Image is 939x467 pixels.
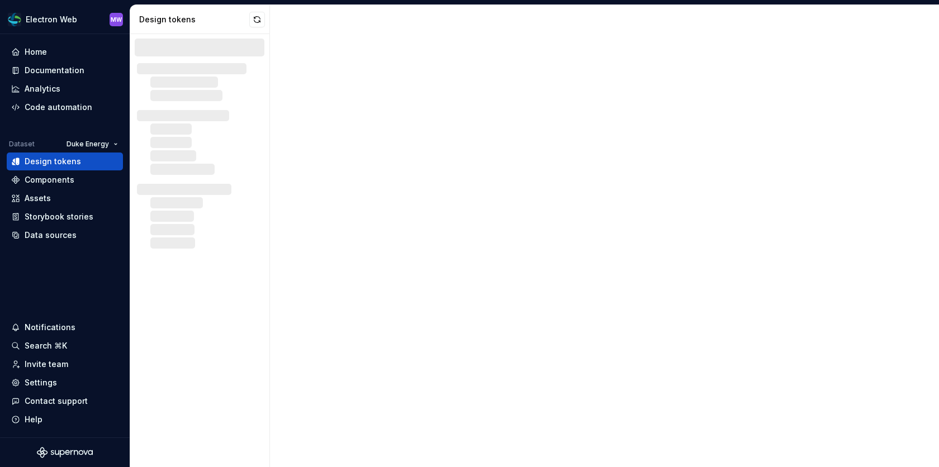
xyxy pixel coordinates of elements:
[7,171,123,189] a: Components
[7,189,123,207] a: Assets
[25,193,51,204] div: Assets
[25,414,42,425] div: Help
[25,340,67,351] div: Search ⌘K
[139,14,249,25] div: Design tokens
[25,65,84,76] div: Documentation
[7,411,123,428] button: Help
[7,337,123,355] button: Search ⌘K
[25,102,92,113] div: Code automation
[111,15,122,24] div: MW
[37,447,93,458] svg: Supernova Logo
[25,395,88,407] div: Contact support
[25,377,57,388] div: Settings
[7,153,123,170] a: Design tokens
[7,208,123,226] a: Storybook stories
[7,80,123,98] a: Analytics
[2,7,127,31] button: Electron WebMW
[25,322,75,333] div: Notifications
[7,374,123,392] a: Settings
[9,140,35,149] div: Dataset
[25,174,74,185] div: Components
[7,226,123,244] a: Data sources
[67,140,109,149] span: Duke Energy
[7,318,123,336] button: Notifications
[25,230,77,241] div: Data sources
[25,211,93,222] div: Storybook stories
[7,392,123,410] button: Contact support
[25,156,81,167] div: Design tokens
[7,355,123,373] a: Invite team
[25,46,47,58] div: Home
[25,359,68,370] div: Invite team
[8,13,21,26] img: f6f21888-ac52-4431-a6ea-009a12e2bf23.png
[25,83,60,94] div: Analytics
[7,98,123,116] a: Code automation
[7,43,123,61] a: Home
[26,14,77,25] div: Electron Web
[7,61,123,79] a: Documentation
[61,136,123,152] button: Duke Energy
